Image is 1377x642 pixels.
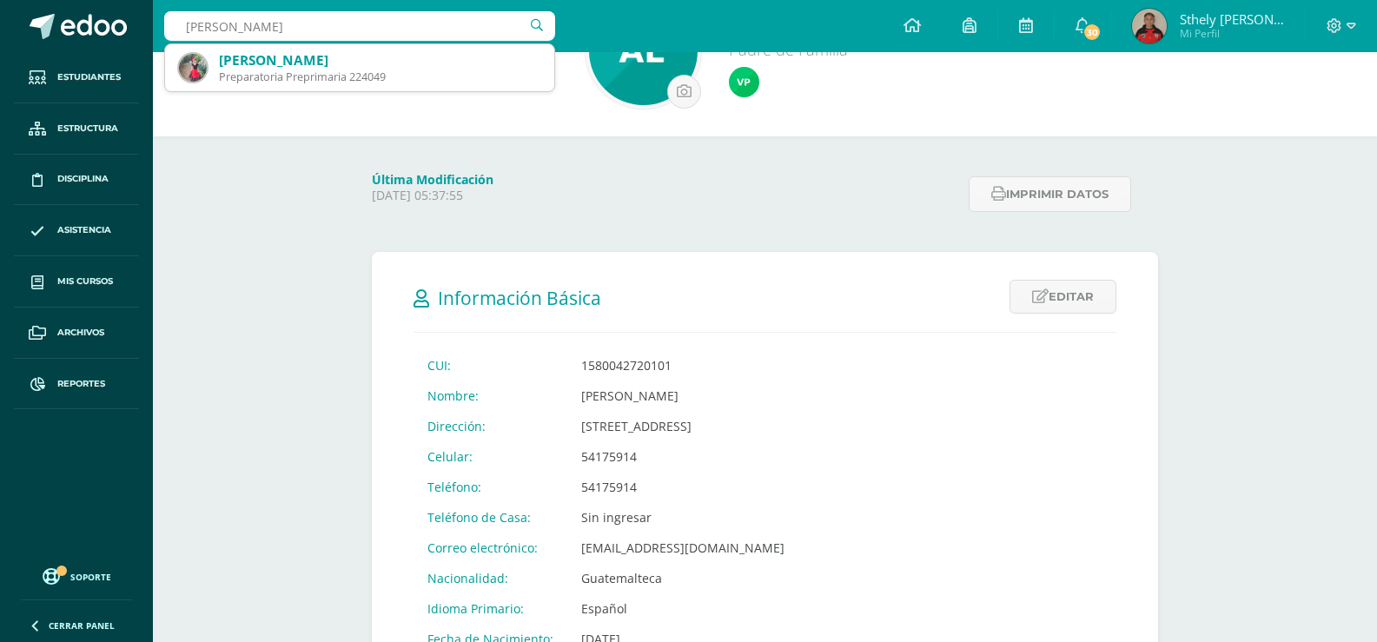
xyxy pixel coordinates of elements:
button: Imprimir datos [969,176,1131,212]
td: [STREET_ADDRESS] [567,411,798,441]
a: Mis cursos [14,256,139,308]
div: [PERSON_NAME] [219,51,540,69]
span: Asistencia [57,223,111,237]
a: Editar [1010,280,1116,314]
img: 0c77af3d8e42b6d5cc46a24551f1b2ed.png [1132,9,1167,43]
a: Archivos [14,308,139,359]
td: 54175914 [567,441,798,472]
a: Asistencia [14,205,139,256]
span: Archivos [57,326,104,340]
td: Nacionalidad: [414,563,567,593]
a: Soporte [21,564,132,587]
span: Información Básica [438,286,601,310]
td: Español [567,593,798,624]
td: Teléfono de Casa: [414,502,567,533]
img: 942a0bf61dbf3a50e1a04f65625e1f86.png [179,54,207,82]
div: Preparatoria Preprimaria 224049 [219,69,540,84]
a: Estructura [14,103,139,155]
span: Mis cursos [57,275,113,288]
span: Estudiantes [57,70,121,84]
td: Idioma Primario: [414,593,567,624]
td: 1580042720101 [567,350,798,381]
td: Celular: [414,441,567,472]
a: Reportes [14,359,139,410]
span: Reportes [57,377,105,391]
a: Disciplina [14,155,139,206]
td: Nombre: [414,381,567,411]
input: Busca un usuario... [164,11,555,41]
img: e4c11298164fae21c4cd92cdcf486630.png [729,67,759,97]
td: [EMAIL_ADDRESS][DOMAIN_NAME] [567,533,798,563]
span: Disciplina [57,172,109,186]
span: Soporte [70,571,111,583]
td: [PERSON_NAME] [567,381,798,411]
h4: Última Modificación [372,171,958,188]
td: CUI: [414,350,567,381]
td: Dirección: [414,411,567,441]
td: Guatemalteca [567,563,798,593]
p: [DATE] 05:37:55 [372,188,958,203]
span: Sthely [PERSON_NAME] [1180,10,1284,28]
span: Estructura [57,122,118,136]
td: Teléfono: [414,472,567,502]
span: Cerrar panel [49,619,115,632]
a: Estudiantes [14,52,139,103]
span: 30 [1082,23,1102,42]
span: Mi Perfil [1180,26,1284,41]
td: Correo electrónico: [414,533,567,563]
td: 54175914 [567,472,798,502]
td: Sin ingresar [567,502,798,533]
